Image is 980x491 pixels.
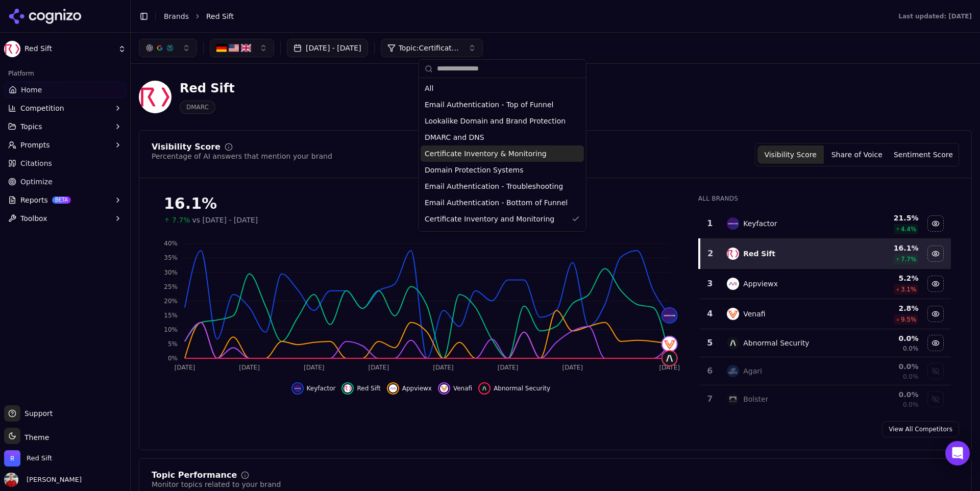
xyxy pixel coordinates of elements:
tr: 5abnormal securityAbnormal Security0.0%0.0%Hide abnormal security data [699,329,951,357]
div: 16.1 % [853,243,918,253]
tspan: 0% [168,355,178,362]
button: Hide abnormal security data [478,382,550,395]
img: venafi [440,384,448,392]
tspan: [DATE] [433,364,454,371]
div: 5 [703,337,717,349]
span: DMARC and DNS [425,132,484,142]
img: red sift [727,248,739,260]
button: [DATE] - [DATE] [287,39,368,57]
div: Venafi [743,309,765,319]
tspan: 35% [164,254,178,261]
div: 5.2 % [853,273,918,283]
button: Hide abnormal security data [927,335,944,351]
img: agari [727,365,739,377]
span: 0.0% [903,401,919,409]
div: 3 [703,278,717,290]
button: Toolbox [4,210,126,227]
button: Hide red sift data [341,382,380,395]
span: Keyfactor [307,384,336,392]
span: Email Authentication - MSPs [425,230,525,240]
span: vs [DATE] - [DATE] [192,215,258,225]
div: 6 [703,365,717,377]
div: 0.0 % [853,389,918,400]
img: Red Sift [4,41,20,57]
button: Open organization switcher [4,450,52,467]
tspan: 30% [164,269,178,276]
tspan: [DATE] [498,364,519,371]
span: BETA [52,197,71,204]
div: 4 [703,308,717,320]
span: Red Sift [24,44,114,54]
div: 16.1% [164,194,678,213]
button: Share of Voice [824,145,890,164]
tspan: [DATE] [562,364,583,371]
div: Monitor topics related to your brand [152,479,281,489]
tr: 7bolsterBolster0.0%0.0%Show bolster data [699,385,951,413]
tspan: [DATE] [175,364,195,371]
span: 0.0% [903,373,919,381]
div: Abnormal Security [743,338,809,348]
span: 9.5 % [901,315,917,324]
span: 7.7 % [901,255,917,263]
div: 1 [703,217,717,230]
img: keyfactor [663,308,677,323]
tspan: [DATE] [239,364,260,371]
span: Red Sift [206,11,234,21]
div: Suggestions [419,78,586,231]
span: [PERSON_NAME] [22,475,82,484]
tr: 2red siftRed Sift16.1%7.7%Hide red sift data [699,239,951,269]
span: Topic: Certificate Inventory and Monitoring [399,43,460,53]
img: bolster [727,393,739,405]
div: Appviewx [743,279,778,289]
button: Hide venafi data [438,382,472,395]
button: Visibility Score [757,145,824,164]
a: Brands [164,12,189,20]
button: Hide venafi data [927,306,944,322]
div: 2 [704,248,717,260]
button: Competition [4,100,126,116]
tspan: 15% [164,312,178,319]
div: Last updated: [DATE] [898,12,972,20]
tspan: 10% [164,326,178,333]
img: keyfactor [727,217,739,230]
button: Open user button [4,473,82,487]
img: venafi [727,308,739,320]
span: Prompts [20,140,50,150]
div: Keyfactor [743,218,777,229]
span: Citations [20,158,52,168]
img: venafi [663,337,677,351]
img: appviewx [389,384,397,392]
img: Jack Lilley [4,473,18,487]
tspan: [DATE] [369,364,389,371]
img: abnormal security [480,384,488,392]
div: All Brands [698,194,951,203]
div: Bolster [743,394,768,404]
div: 7 [703,393,717,405]
div: Platform [4,65,126,82]
img: abnormal security [663,351,677,365]
tspan: 5% [168,340,178,348]
tr: 1keyfactorKeyfactor21.5%4.4%Hide keyfactor data [699,209,951,239]
tr: 3appviewxAppviewx5.2%3.1%Hide appviewx data [699,269,951,299]
span: Email Authentication - Top of Funnel [425,100,553,110]
span: Topics [20,121,42,132]
span: Red Sift [357,384,380,392]
span: Venafi [453,384,472,392]
img: appviewx [727,278,739,290]
tr: 6agariAgari0.0%0.0%Show agari data [699,357,951,385]
div: Percentage of AI answers that mention your brand [152,151,332,161]
button: Sentiment Score [890,145,957,164]
button: Hide appviewx data [387,382,432,395]
tspan: 25% [164,283,178,290]
a: Citations [4,155,126,171]
button: Prompts [4,137,126,153]
img: Red Sift [139,81,171,113]
tspan: 20% [164,298,178,305]
div: Red Sift [180,80,235,96]
div: Agari [743,366,762,376]
button: Hide red sift data [927,245,944,262]
button: Hide appviewx data [927,276,944,292]
img: Red Sift [4,450,20,467]
nav: breadcrumb [164,11,878,21]
div: Red Sift [743,249,775,259]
